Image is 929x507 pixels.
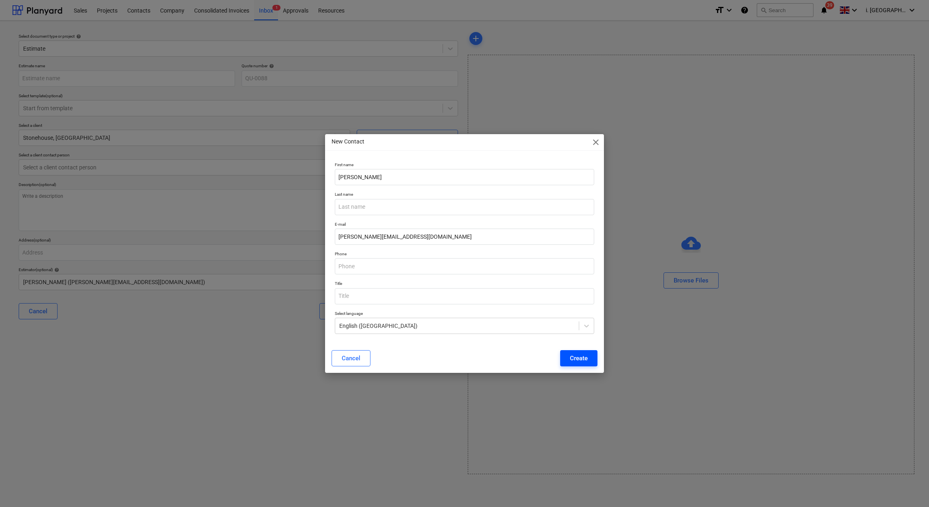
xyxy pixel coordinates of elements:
[591,137,601,147] span: close
[335,199,594,215] input: Last name
[335,288,594,304] input: Title
[888,468,929,507] iframe: Chat Widget
[335,169,594,185] input: First name
[335,229,594,245] input: E-mail
[335,251,594,258] p: Phone
[560,350,597,366] button: Create
[335,311,594,318] p: Select language
[335,192,594,199] p: Last name
[335,162,594,169] p: First name
[342,353,360,364] div: Cancel
[335,258,594,274] input: Phone
[332,350,370,366] button: Cancel
[332,137,364,146] p: New Contact
[335,222,594,229] p: E-mail
[570,353,588,364] div: Create
[335,281,594,288] p: Title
